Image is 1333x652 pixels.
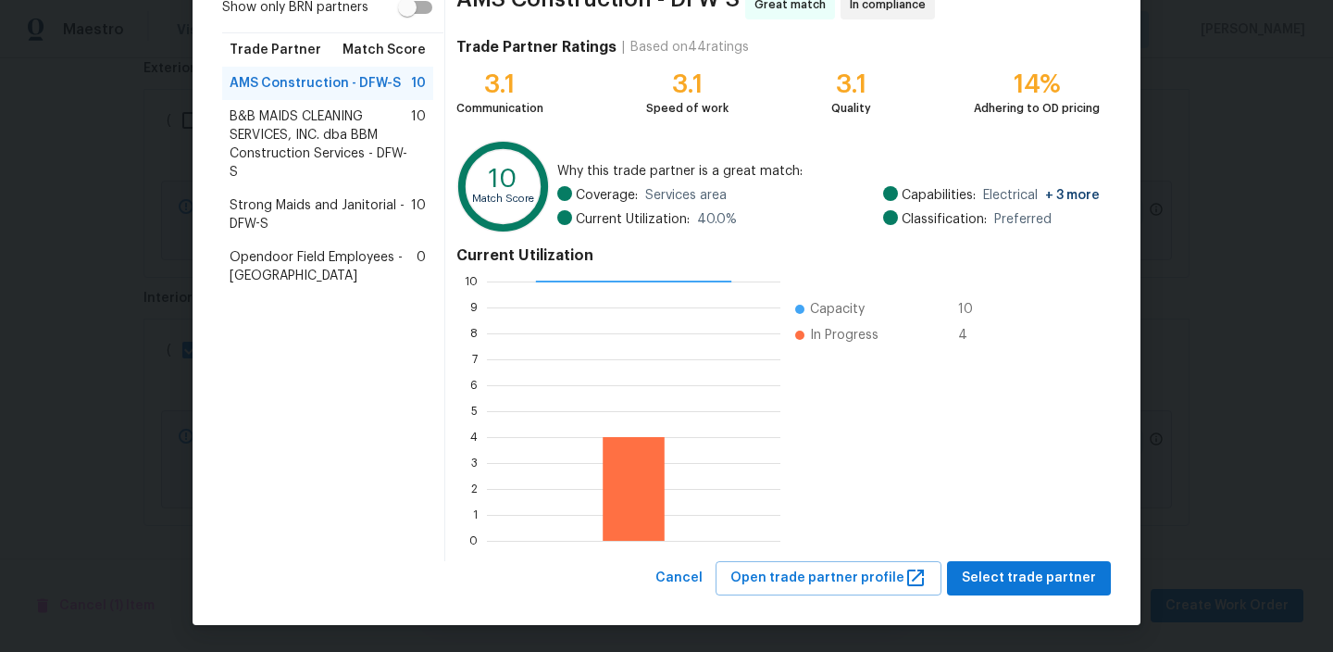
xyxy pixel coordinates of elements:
span: Why this trade partner is a great match: [557,162,1100,181]
span: Coverage: [576,186,638,205]
button: Select trade partner [947,561,1111,596]
span: Electrical [983,186,1100,205]
span: Strong Maids and Janitorial - DFW-S [230,196,411,233]
span: 10 [411,196,426,233]
span: Match Score [343,41,426,59]
text: 7 [472,354,478,365]
div: 3.1 [831,75,871,94]
div: Speed of work [646,99,729,118]
span: Opendoor Field Employees - [GEOGRAPHIC_DATA] [230,248,417,285]
text: 8 [470,328,478,339]
span: Capabilities: [902,186,976,205]
div: Adhering to OD pricing [974,99,1100,118]
span: AMS Construction - DFW-S [230,74,401,93]
span: Classification: [902,210,987,229]
div: | [617,38,630,56]
text: 6 [470,380,478,391]
span: Open trade partner profile [730,567,927,590]
span: In Progress [810,326,878,345]
span: Capacity [810,300,865,319]
text: 10 [465,276,478,287]
button: Open trade partner profile [716,561,941,596]
span: 10 [958,300,988,319]
span: Preferred [994,210,1052,229]
text: 5 [471,406,478,417]
text: 4 [470,432,478,443]
text: 2 [471,483,478,495]
h4: Trade Partner Ratings [456,38,617,56]
text: Match Score [472,194,534,204]
span: 10 [411,74,426,93]
span: 10 [411,107,426,182]
div: Based on 44 ratings [630,38,749,56]
span: + 3 more [1045,189,1100,202]
div: Quality [831,99,871,118]
span: Trade Partner [230,41,321,59]
button: Cancel [648,561,710,596]
span: B&B MAIDS CLEANING SERVICES, INC. dba BBM Construction Services - DFW-S [230,107,411,182]
text: 0 [469,535,478,546]
span: Select trade partner [962,567,1096,590]
text: 10 [489,166,517,192]
div: 3.1 [456,75,543,94]
span: Current Utilization: [576,210,690,229]
div: 3.1 [646,75,729,94]
text: 3 [471,458,478,469]
span: 4 [958,326,988,345]
span: Cancel [655,567,703,590]
text: 9 [470,302,478,313]
div: 14% [974,75,1100,94]
div: Communication [456,99,543,118]
span: Services area [645,186,727,205]
span: 0 [417,248,426,285]
h4: Current Utilization [456,246,1100,265]
span: 40.0 % [697,210,737,229]
text: 1 [473,509,478,520]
